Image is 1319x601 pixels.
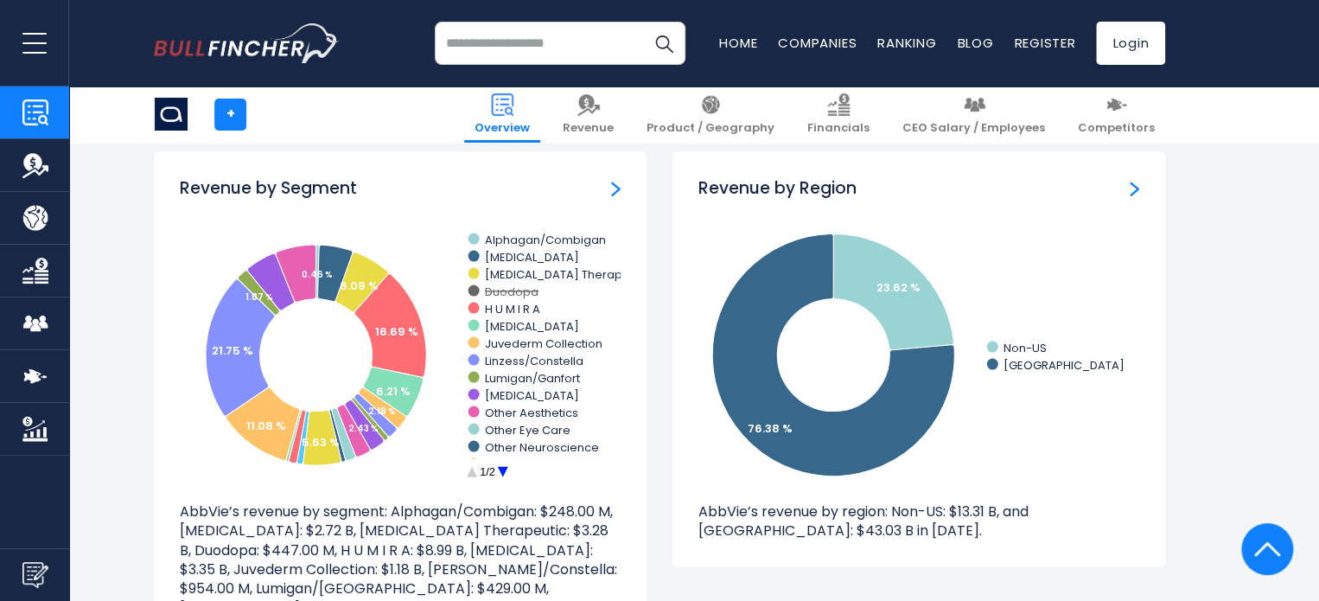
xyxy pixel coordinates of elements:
[1130,177,1139,196] a: Revenue by Region
[485,283,538,299] text: Duodopa
[485,369,580,386] text: Lumigan/Ganfort
[1004,356,1125,373] text: [GEOGRAPHIC_DATA]
[368,404,396,417] tspan: 2.18 %
[485,231,606,247] text: Alphagan/Combigan
[485,352,583,368] text: Linzess/Constella
[719,34,757,52] a: Home
[464,86,540,143] a: Overview
[902,121,1045,136] span: CEO Salary / Employees
[797,86,880,143] a: Financials
[1004,339,1047,355] text: Non-US
[1067,86,1165,143] a: Competitors
[485,387,579,403] text: [MEDICAL_DATA]
[214,99,246,131] a: +
[636,86,785,143] a: Product / Geography
[647,121,774,136] span: Product / Geography
[642,22,685,65] button: Search
[485,265,650,282] text: [MEDICAL_DATA] Therapeutic
[485,317,579,334] text: [MEDICAL_DATA]
[485,248,579,265] text: [MEDICAL_DATA]
[485,438,599,455] text: Other Neuroscience
[376,382,411,399] tspan: 6.21 %
[748,419,793,436] text: 76.38 %
[611,177,621,196] a: Revenue by Segment
[485,335,602,351] text: Juvederm Collection
[340,277,379,293] tspan: 6.09 %
[485,300,540,316] text: H U M I R A
[892,86,1055,143] a: CEO Salary / Employees
[1078,121,1155,136] span: Competitors
[155,98,188,131] img: ABBV logo
[698,177,857,199] h3: Revenue by Region
[552,86,624,143] a: Revenue
[485,421,570,438] text: Other Eye Care
[485,456,570,472] text: Other Products
[698,502,1139,540] p: AbbVie’s revenue by region: Non-US: $13.31 B, and [GEOGRAPHIC_DATA]: $43.03 B in [DATE].
[957,34,993,52] a: Blog
[302,267,333,280] tspan: 0.46 %
[348,421,379,434] tspan: 2.43 %
[212,342,253,358] tspan: 21.75 %
[375,323,418,339] tspan: 16.69 %
[245,290,273,303] tspan: 1.87 %
[563,121,614,136] span: Revenue
[807,121,870,136] span: Financials
[475,121,530,136] span: Overview
[154,23,340,63] img: bullfincher logo
[877,34,936,52] a: Ranking
[154,23,340,63] a: Go to homepage
[485,404,578,420] text: Other Aesthetics
[1096,22,1165,65] a: Login
[778,34,857,52] a: Companies
[180,177,357,199] h3: Revenue by Segment
[302,433,340,450] tspan: 5.63 %
[480,464,495,477] text: 1/2
[876,278,921,295] text: 23.62 %
[1014,34,1075,52] a: Register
